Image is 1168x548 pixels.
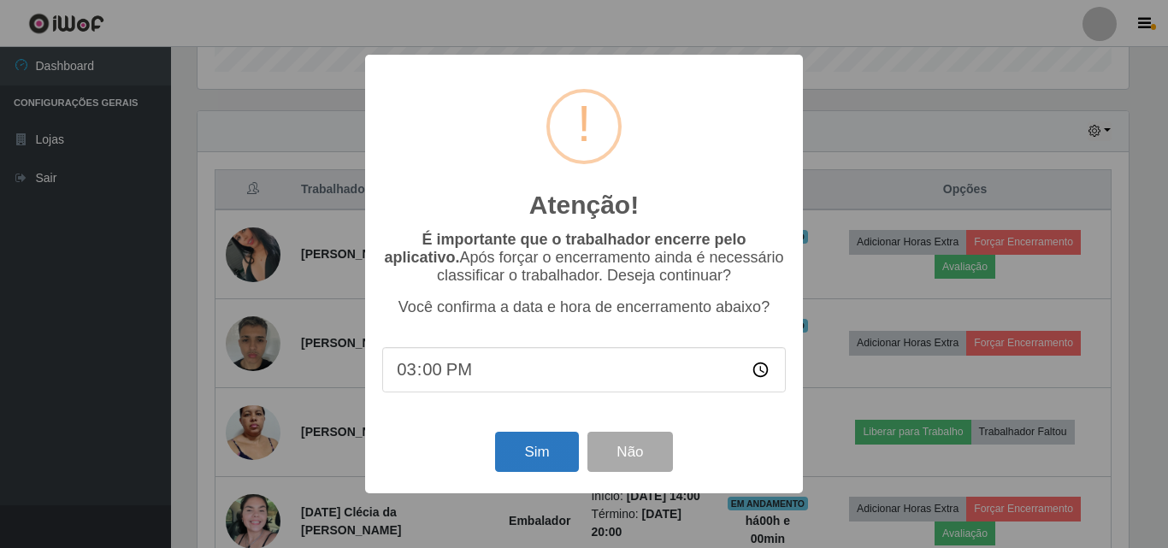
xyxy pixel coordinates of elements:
button: Sim [495,432,578,472]
p: Você confirma a data e hora de encerramento abaixo? [382,298,786,316]
p: Após forçar o encerramento ainda é necessário classificar o trabalhador. Deseja continuar? [382,231,786,285]
button: Não [587,432,672,472]
h2: Atenção! [529,190,639,221]
b: É importante que o trabalhador encerre pelo aplicativo. [384,231,746,266]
